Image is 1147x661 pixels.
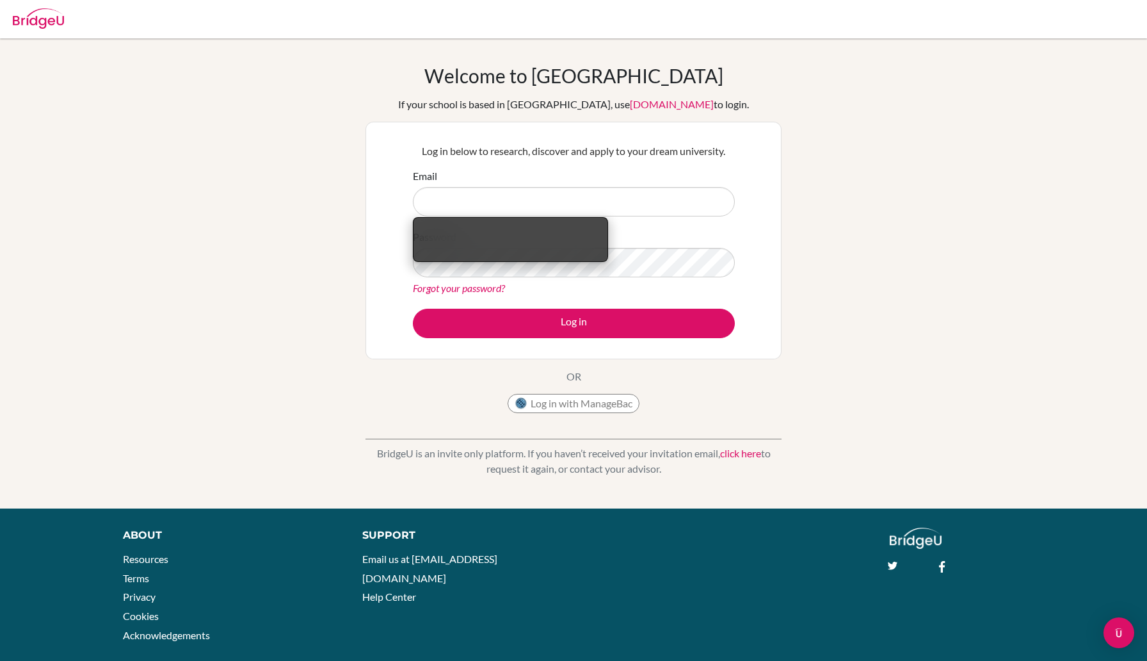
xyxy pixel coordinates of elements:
button: Log in with ManageBac [508,394,639,413]
p: BridgeU is an invite only platform. If you haven’t received your invitation email, to request it ... [365,446,782,477]
p: OR [566,369,581,384]
div: Support [362,528,559,543]
a: Terms [123,572,149,584]
img: Bridge-U [13,8,64,29]
a: Acknowledgements [123,629,210,641]
div: If your school is based in [GEOGRAPHIC_DATA], use to login. [398,97,749,112]
a: [DOMAIN_NAME] [630,98,714,110]
div: Open Intercom Messenger [1103,617,1134,648]
a: Help Center [362,591,416,603]
div: About [123,528,334,543]
a: click here [720,447,761,459]
a: Email us at [EMAIL_ADDRESS][DOMAIN_NAME] [362,553,497,584]
button: Log in [413,309,735,338]
label: Email [413,168,437,184]
a: Privacy [123,591,156,603]
a: Resources [123,553,168,565]
h1: Welcome to [GEOGRAPHIC_DATA] [424,64,723,87]
a: Cookies [123,610,159,622]
img: logo_white@2x-f4f0deed5e89b7ecb1c2cc34c3e3d731f90f0f143d5ea2071677605dd97b5244.png [890,528,942,549]
a: Forgot your password? [413,282,505,294]
p: Log in below to research, discover and apply to your dream university. [413,143,735,159]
